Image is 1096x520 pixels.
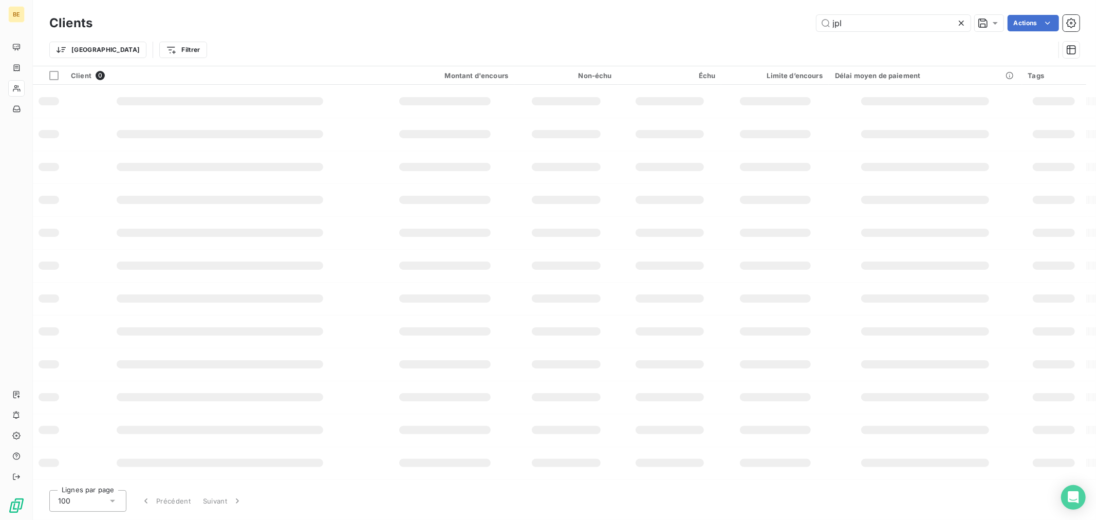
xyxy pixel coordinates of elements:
[197,490,249,512] button: Suivant
[1061,485,1086,510] div: Open Intercom Messenger
[58,496,70,506] span: 100
[135,490,197,512] button: Précédent
[728,71,823,80] div: Limite d’encours
[49,14,92,32] h3: Clients
[835,71,1016,80] div: Délai moyen de paiement
[49,42,146,58] button: [GEOGRAPHIC_DATA]
[624,71,716,80] div: Échu
[382,71,508,80] div: Montant d'encours
[1008,15,1059,31] button: Actions
[8,497,25,514] img: Logo LeanPay
[71,71,91,80] span: Client
[521,71,612,80] div: Non-échu
[816,15,971,31] input: Rechercher
[159,42,207,58] button: Filtrer
[96,71,105,80] span: 0
[8,6,25,23] div: BE
[1028,71,1080,80] div: Tags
